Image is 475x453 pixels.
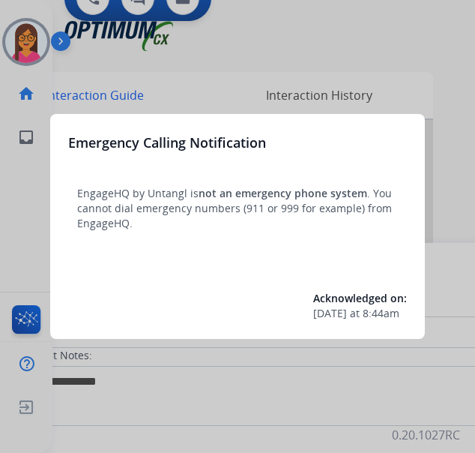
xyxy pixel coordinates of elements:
span: 8:44am [363,306,399,321]
span: not an emergency phone system [199,186,367,200]
p: EngageHQ by Untangl is . You cannot dial emergency numbers (911 or 999 for example) from EngageHQ. [77,186,398,231]
h3: Emergency Calling Notification [68,132,266,153]
p: 0.20.1027RC [392,426,460,444]
span: [DATE] [313,306,347,321]
span: Acknowledged on: [313,291,407,305]
div: at [313,306,407,321]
